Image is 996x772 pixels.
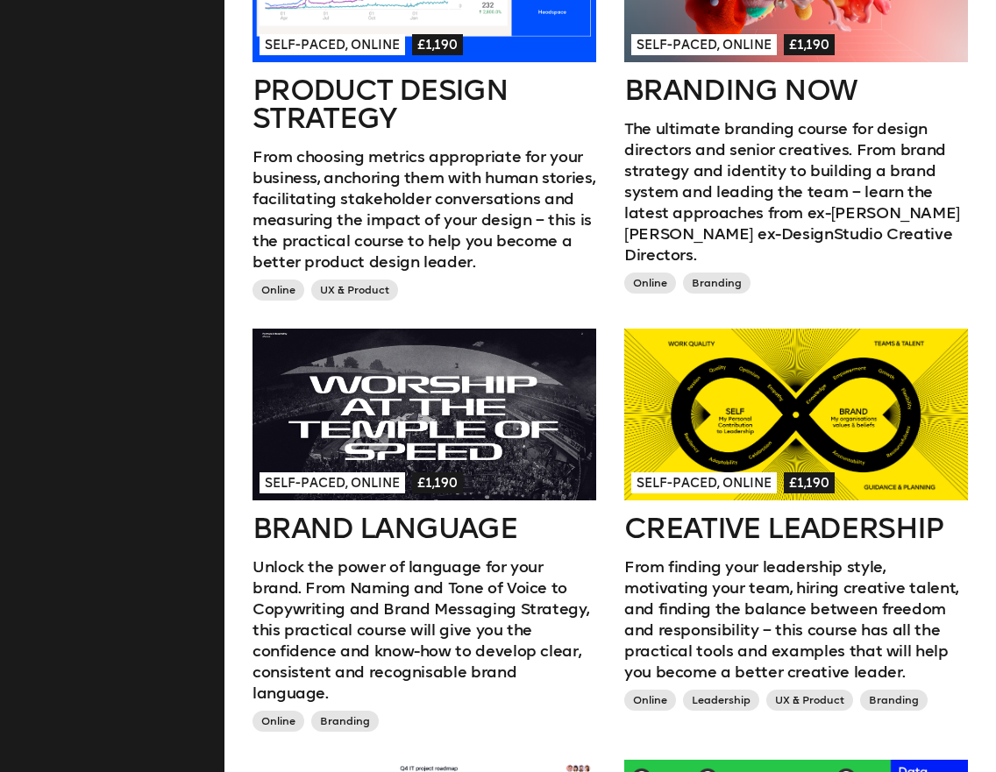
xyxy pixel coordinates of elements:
p: Unlock the power of language for your brand. From Naming and Tone of Voice to Copywriting and Bra... [253,556,596,704]
span: Online [624,273,676,294]
h2: Product Design Strategy [253,76,596,132]
a: Self-paced, Online£1,190Brand LanguageUnlock the power of language for your brand. From Naming an... [253,329,596,739]
h2: Brand Language [253,514,596,542]
span: Leadership [683,690,759,711]
span: £1,190 [412,472,463,493]
span: Branding [860,690,928,711]
span: Self-paced, Online [631,34,777,55]
span: Online [624,690,676,711]
h2: Branding Now [624,76,968,104]
span: £1,190 [784,34,835,55]
p: From choosing metrics appropriate for your business, anchoring them with human stories, facilitat... [253,146,596,273]
span: £1,190 [784,472,835,493]
p: From finding your leadership style, motivating your team, hiring creative talent, and finding the... [624,556,968,683]
span: Self-paced, Online [631,472,777,493]
span: UX & Product [311,280,398,301]
a: Self-paced, Online£1,190Creative LeadershipFrom finding your leadership style, motivating your te... [624,329,968,718]
span: UX & Product [766,690,853,711]
span: £1,190 [412,34,463,55]
span: Online [253,280,304,301]
h2: Creative Leadership [624,514,968,542]
span: Online [253,711,304,732]
span: Branding [311,711,379,732]
p: The ultimate branding course for design directors and senior creatives. From brand strategy and i... [624,118,968,266]
span: Branding [683,273,751,294]
span: Self-paced, Online [260,34,405,55]
span: Self-paced, Online [260,472,405,493]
